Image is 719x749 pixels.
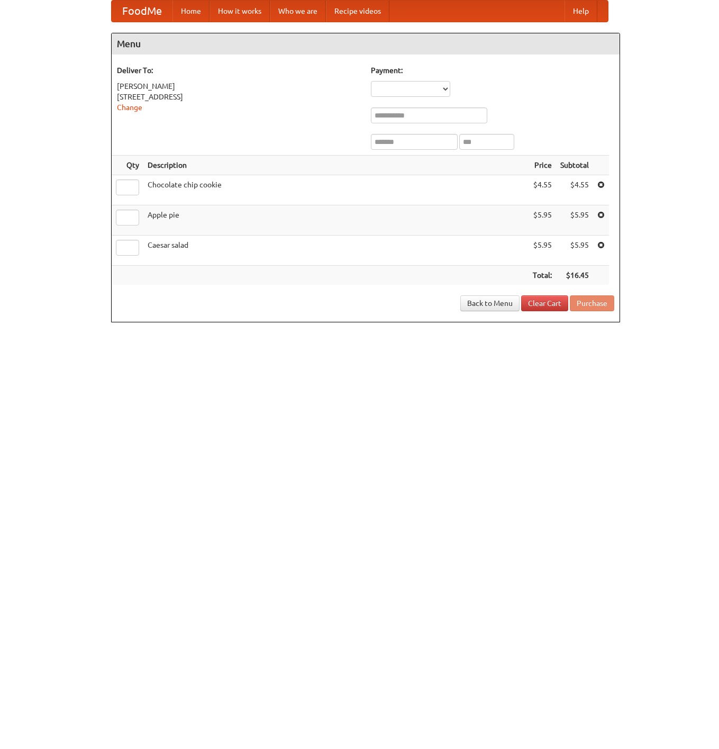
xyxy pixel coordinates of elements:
[117,65,360,76] h5: Deliver To:
[143,205,529,236] td: Apple pie
[556,156,593,175] th: Subtotal
[529,205,556,236] td: $5.95
[556,266,593,285] th: $16.45
[112,33,620,55] h4: Menu
[143,175,529,205] td: Chocolate chip cookie
[529,156,556,175] th: Price
[117,103,142,112] a: Change
[570,295,614,311] button: Purchase
[371,65,614,76] h5: Payment:
[210,1,270,22] a: How it works
[143,156,529,175] th: Description
[529,175,556,205] td: $4.55
[117,92,360,102] div: [STREET_ADDRESS]
[565,1,597,22] a: Help
[143,236,529,266] td: Caesar salad
[556,175,593,205] td: $4.55
[326,1,389,22] a: Recipe videos
[112,156,143,175] th: Qty
[529,266,556,285] th: Total:
[270,1,326,22] a: Who we are
[556,236,593,266] td: $5.95
[529,236,556,266] td: $5.95
[117,81,360,92] div: [PERSON_NAME]
[112,1,172,22] a: FoodMe
[172,1,210,22] a: Home
[556,205,593,236] td: $5.95
[521,295,568,311] a: Clear Cart
[460,295,520,311] a: Back to Menu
